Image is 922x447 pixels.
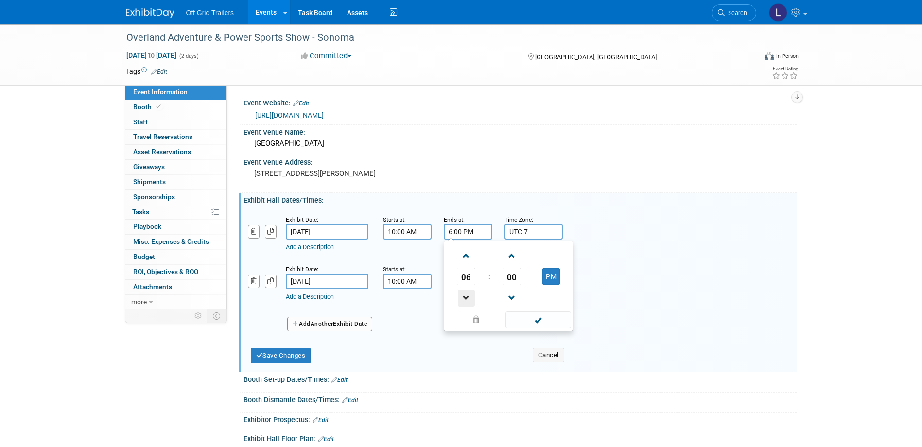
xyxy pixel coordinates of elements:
td: Personalize Event Tab Strip [190,309,207,322]
span: Budget [133,253,155,260]
div: [GEOGRAPHIC_DATA] [251,136,789,151]
input: Date [286,274,368,289]
a: Edit [151,69,167,75]
a: Misc. Expenses & Credits [125,235,226,249]
a: Increment Minute [503,243,521,268]
span: Giveaways [133,163,165,171]
span: Search [725,9,747,17]
span: more [131,298,147,306]
a: Edit [342,397,358,404]
span: Booth [133,103,163,111]
span: Staff [133,118,148,126]
img: ExhibitDay [126,8,174,18]
a: Search [712,4,756,21]
small: Exhibit Date: [286,216,318,223]
a: Budget [125,250,226,264]
a: Staff [125,115,226,130]
button: Cancel [533,348,564,362]
span: Pick Hour [457,268,475,285]
a: Decrement Hour [457,285,475,310]
a: Clear selection [446,313,506,327]
a: Asset Reservations [125,145,226,159]
span: Tasks [132,208,149,216]
div: Exhibit Hall Dates/Times: [244,193,797,205]
span: Attachments [133,283,172,291]
span: Sponsorships [133,193,175,201]
a: Booth [125,100,226,115]
div: Booth Dismantle Dates/Times: [244,393,797,405]
small: Starts at: [383,216,406,223]
a: Increment Hour [457,243,475,268]
a: Shipments [125,175,226,189]
a: Decrement Minute [503,285,521,310]
div: Event Website: [244,96,797,108]
td: Tags [126,67,167,76]
span: (2 days) [178,53,199,59]
button: Committed [297,51,355,61]
td: : [487,268,492,285]
button: Save Changes [251,348,311,363]
span: Another [311,320,333,327]
button: AddAnotherExhibit Date [287,317,373,331]
a: Travel Reservations [125,130,226,144]
a: Giveaways [125,160,226,174]
input: Date [286,224,368,240]
input: End Time [444,224,492,240]
div: Event Rating [772,67,798,71]
img: LAUREN ABUGHAZALEH [769,3,787,22]
input: Start Time [383,274,432,289]
span: Shipments [133,178,166,186]
td: Toggle Event Tabs [207,309,226,322]
span: [GEOGRAPHIC_DATA], [GEOGRAPHIC_DATA] [535,53,657,61]
a: Add a Description [286,293,334,300]
small: Ends at: [444,216,465,223]
div: Booth Set-up Dates/Times: [244,372,797,385]
div: Event Venue Address: [244,155,797,167]
span: Pick Minute [503,268,521,285]
a: Edit [313,417,329,424]
a: Edit [318,436,334,443]
span: [DATE] [DATE] [126,51,177,60]
span: Asset Reservations [133,148,191,155]
a: [URL][DOMAIN_NAME] [255,111,324,119]
span: Travel Reservations [133,133,192,140]
i: Booth reservation complete [156,104,161,109]
small: Exhibit Date: [286,266,318,273]
span: Playbook [133,223,161,230]
button: PM [542,268,560,285]
a: Tasks [125,205,226,220]
a: Edit [331,377,348,383]
div: Exhibitor Prospectus: [244,413,797,425]
small: Time Zone: [504,216,533,223]
div: Exhibit Hall Floor Plan: [244,431,797,444]
div: Event Format [699,51,799,65]
a: Attachments [125,280,226,294]
div: In-Person [776,52,799,60]
span: Misc. Expenses & Credits [133,238,209,245]
a: Add a Description [286,243,334,251]
a: Event Information [125,85,226,100]
a: more [125,295,226,309]
small: Starts at: [383,266,406,273]
a: Done [504,314,572,327]
a: ROI, Objectives & ROO [125,265,226,279]
a: Sponsorships [125,190,226,205]
div: Overland Adventure & Power Sports Show - Sonoma [123,29,742,47]
pre: [STREET_ADDRESS][PERSON_NAME] [254,169,463,178]
input: Time Zone [504,224,563,240]
a: Playbook [125,220,226,234]
span: ROI, Objectives & ROO [133,268,198,275]
input: Start Time [383,224,432,240]
span: Event Information [133,88,188,96]
span: Off Grid Trailers [186,9,234,17]
img: Format-Inperson.png [765,52,774,60]
div: Event Venue Name: [244,125,797,137]
a: Edit [293,100,309,107]
span: to [147,52,156,59]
